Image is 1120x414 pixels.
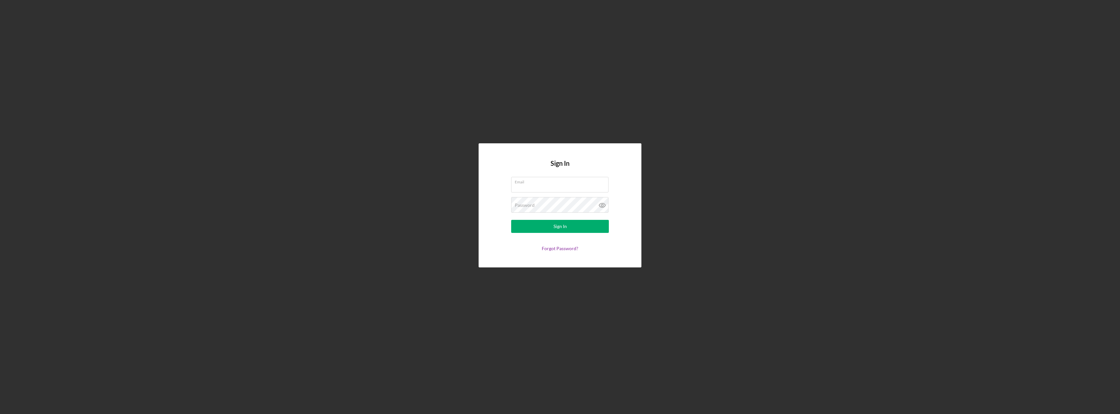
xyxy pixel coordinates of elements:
[542,246,578,251] a: Forgot Password?
[515,177,609,184] label: Email
[553,220,567,233] div: Sign In
[515,203,535,208] label: Password
[551,160,569,177] h4: Sign In
[511,220,609,233] button: Sign In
